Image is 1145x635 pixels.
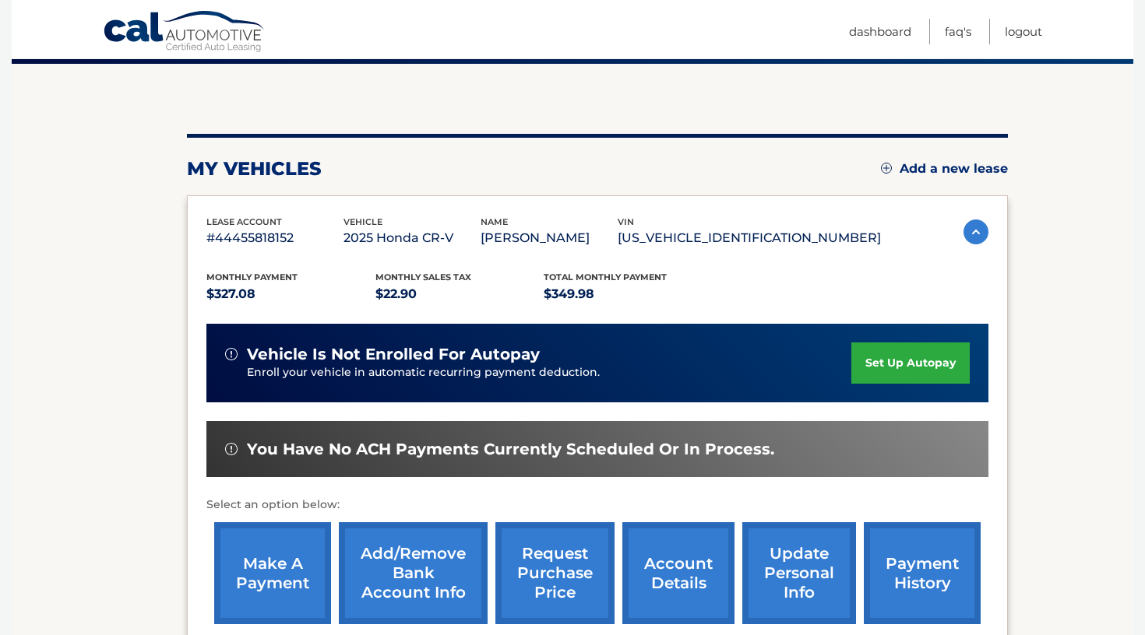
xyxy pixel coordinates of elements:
[206,272,298,282] span: Monthly Payment
[375,283,544,305] p: $22.90
[206,283,375,305] p: $327.08
[225,348,238,360] img: alert-white.svg
[225,443,238,455] img: alert-white.svg
[1005,19,1042,44] a: Logout
[618,216,634,227] span: vin
[206,496,988,514] p: Select an option below:
[206,216,282,227] span: lease account
[247,440,774,459] span: You have no ACH payments currently scheduled or in process.
[247,364,851,381] p: Enroll your vehicle in automatic recurring payment deduction.
[544,283,713,305] p: $349.98
[187,157,322,181] h2: my vehicles
[864,522,981,624] a: payment history
[103,10,266,55] a: Cal Automotive
[964,219,988,244] img: accordion-active.svg
[206,227,343,249] p: #44455818152
[742,522,856,624] a: update personal info
[618,227,881,249] p: [US_VEHICLE_IDENTIFICATION_NUMBER]
[881,161,1008,177] a: Add a new lease
[343,227,481,249] p: 2025 Honda CR-V
[339,522,488,624] a: Add/Remove bank account info
[849,19,911,44] a: Dashboard
[343,216,382,227] span: vehicle
[544,272,667,282] span: Total Monthly Payment
[481,216,508,227] span: name
[851,342,970,384] a: set up autopay
[375,272,471,282] span: Monthly sales Tax
[481,227,618,249] p: [PERSON_NAME]
[247,345,540,364] span: vehicle is not enrolled for autopay
[945,19,971,44] a: FAQ's
[214,522,331,624] a: make a payment
[881,163,892,174] img: add.svg
[495,522,615,624] a: request purchase price
[622,522,735,624] a: account details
